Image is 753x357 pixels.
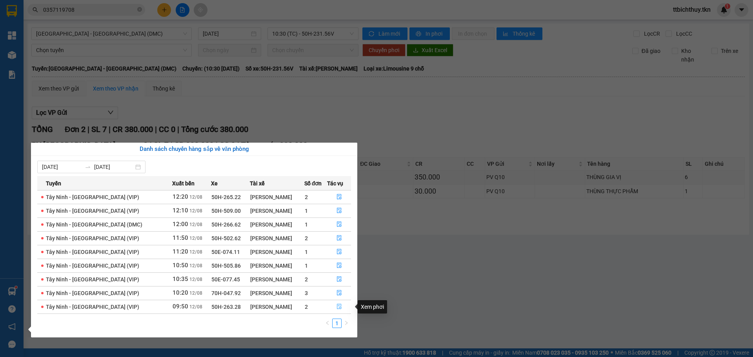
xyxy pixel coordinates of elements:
[85,164,91,170] span: swap-right
[211,221,241,228] span: 50H-266.62
[336,263,342,269] span: file-done
[327,259,351,272] button: file-done
[173,221,188,228] span: 12:00
[173,248,188,255] span: 11:20
[250,234,304,243] div: [PERSON_NAME]
[46,304,139,310] span: Tây Ninh - [GEOGRAPHIC_DATA] (VIP)
[250,289,304,297] div: [PERSON_NAME]
[325,321,330,325] span: left
[327,191,351,203] button: file-done
[189,236,202,241] span: 12/08
[336,290,342,296] span: file-done
[305,221,308,228] span: 1
[250,220,304,229] div: [PERSON_NAME]
[336,221,342,228] span: file-done
[336,276,342,283] span: file-done
[173,289,188,296] span: 10:20
[333,319,341,328] a: 1
[211,276,240,283] span: 50E-077.45
[327,287,351,299] button: file-done
[327,246,351,258] button: file-done
[342,319,351,328] li: Next Page
[250,179,265,188] span: Tài xế
[336,304,342,310] span: file-done
[305,290,308,296] span: 3
[46,194,139,200] span: Tây Ninh - [GEOGRAPHIC_DATA] (VIP)
[323,319,332,328] li: Previous Page
[46,249,139,255] span: Tây Ninh - [GEOGRAPHIC_DATA] (VIP)
[323,319,332,328] button: left
[250,207,304,215] div: [PERSON_NAME]
[327,301,351,313] button: file-done
[37,145,351,154] div: Danh sách chuyến hàng sắp về văn phòng
[336,208,342,214] span: file-done
[46,221,142,228] span: Tây Ninh - [GEOGRAPHIC_DATA] (DMC)
[189,249,202,255] span: 12/08
[344,321,349,325] span: right
[211,263,241,269] span: 50H-505.86
[173,262,188,269] span: 10:50
[211,304,241,310] span: 50H-263.28
[211,194,241,200] span: 50H-265.22
[46,276,139,283] span: Tây Ninh - [GEOGRAPHIC_DATA] (VIP)
[327,218,351,231] button: file-done
[173,275,188,283] span: 10:35
[342,319,351,328] button: right
[172,179,195,188] span: Xuất bến
[46,235,139,241] span: Tây Ninh - [GEOGRAPHIC_DATA] (VIP)
[94,163,134,171] input: Đến ngày
[189,290,202,296] span: 12/08
[305,249,308,255] span: 1
[250,248,304,256] div: [PERSON_NAME]
[173,303,188,310] span: 09:50
[305,235,308,241] span: 2
[46,290,139,296] span: Tây Ninh - [GEOGRAPHIC_DATA] (VIP)
[189,208,202,214] span: 12/08
[189,277,202,282] span: 12/08
[327,273,351,286] button: file-done
[42,163,82,171] input: Từ ngày
[304,179,322,188] span: Số đơn
[305,276,308,283] span: 2
[189,194,202,200] span: 12/08
[211,249,240,255] span: 50E-074.11
[211,290,241,296] span: 70H-047.92
[358,300,387,314] div: Xem phơi
[336,249,342,255] span: file-done
[46,263,139,269] span: Tây Ninh - [GEOGRAPHIC_DATA] (VIP)
[189,304,202,310] span: 12/08
[173,207,188,214] span: 12:10
[173,234,188,241] span: 11:50
[189,263,202,268] span: 12/08
[250,193,304,201] div: [PERSON_NAME]
[189,222,202,227] span: 12/08
[250,275,304,284] div: [PERSON_NAME]
[336,194,342,200] span: file-done
[250,261,304,270] div: [PERSON_NAME]
[211,208,241,214] span: 50H-509.00
[336,235,342,241] span: file-done
[305,208,308,214] span: 1
[332,319,342,328] li: 1
[305,304,308,310] span: 2
[85,164,91,170] span: to
[46,208,139,214] span: Tây Ninh - [GEOGRAPHIC_DATA] (VIP)
[211,235,241,241] span: 50H-502.62
[250,303,304,311] div: [PERSON_NAME]
[327,232,351,245] button: file-done
[327,179,343,188] span: Tác vụ
[305,194,308,200] span: 2
[211,179,218,188] span: Xe
[327,205,351,217] button: file-done
[305,263,308,269] span: 1
[46,179,61,188] span: Tuyến
[173,193,188,200] span: 12:20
